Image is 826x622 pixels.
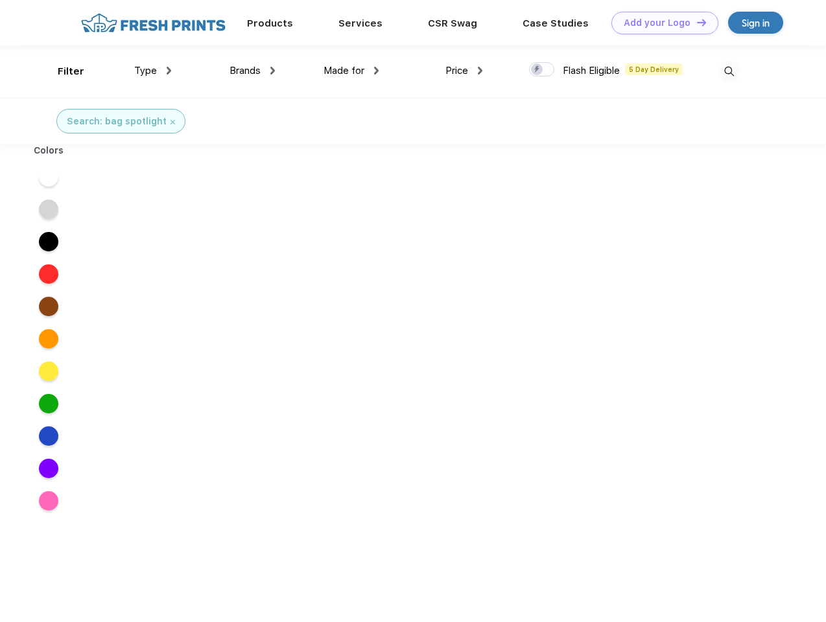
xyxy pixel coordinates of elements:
[728,12,783,34] a: Sign in
[270,67,275,75] img: dropdown.png
[718,61,740,82] img: desktop_search.svg
[324,65,364,76] span: Made for
[624,17,690,29] div: Add your Logo
[445,65,468,76] span: Price
[742,16,770,30] div: Sign in
[24,144,74,157] div: Colors
[625,63,683,75] span: 5 Day Delivery
[478,67,482,75] img: dropdown.png
[374,67,379,75] img: dropdown.png
[563,65,620,76] span: Flash Eligible
[134,65,157,76] span: Type
[67,115,167,128] div: Search: bag spotlight
[697,19,706,26] img: DT
[230,65,261,76] span: Brands
[77,12,230,34] img: fo%20logo%202.webp
[58,64,84,79] div: Filter
[247,17,293,29] a: Products
[171,120,175,124] img: filter_cancel.svg
[167,67,171,75] img: dropdown.png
